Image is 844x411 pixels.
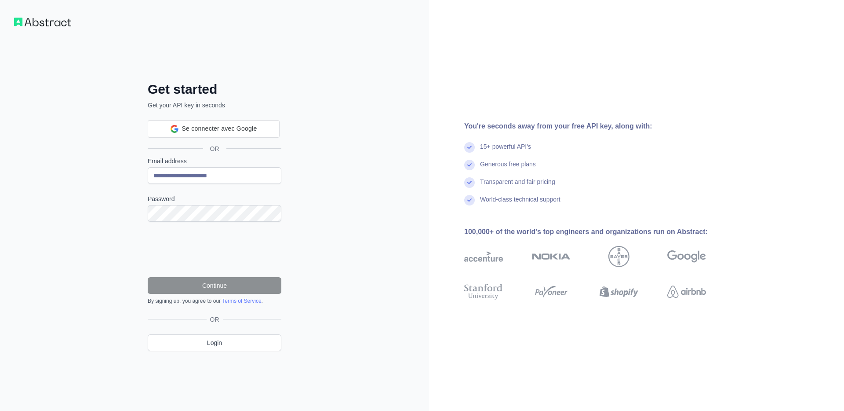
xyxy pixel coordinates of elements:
img: bayer [608,246,629,267]
h2: Get started [148,81,281,97]
span: OR [207,315,223,324]
img: airbnb [667,282,706,301]
div: 15+ powerful API's [480,142,531,160]
div: Transparent and fair pricing [480,177,555,195]
img: check mark [464,195,475,205]
img: nokia [532,246,571,267]
div: You're seconds away from your free API key, along with: [464,121,734,132]
div: By signing up, you agree to our . [148,297,281,305]
p: Get your API key in seconds [148,101,281,110]
div: 100,000+ of the world's top engineers and organizations run on Abstract: [464,227,734,237]
img: check mark [464,160,475,170]
span: OR [203,144,226,153]
img: check mark [464,142,475,153]
img: shopify [600,282,638,301]
img: accenture [464,246,503,267]
img: payoneer [532,282,571,301]
img: check mark [464,177,475,188]
div: Generous free plans [480,160,536,177]
span: Se connecter avec Google [182,124,257,133]
img: Workflow [14,18,71,26]
img: stanford university [464,282,503,301]
a: Terms of Service [222,298,261,304]
label: Email address [148,157,281,165]
img: google [667,246,706,267]
a: Login [148,334,281,351]
label: Password [148,194,281,203]
button: Continue [148,277,281,294]
iframe: reCAPTCHA [148,232,281,267]
div: Se connecter avec Google [148,120,280,138]
div: World-class technical support [480,195,560,213]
